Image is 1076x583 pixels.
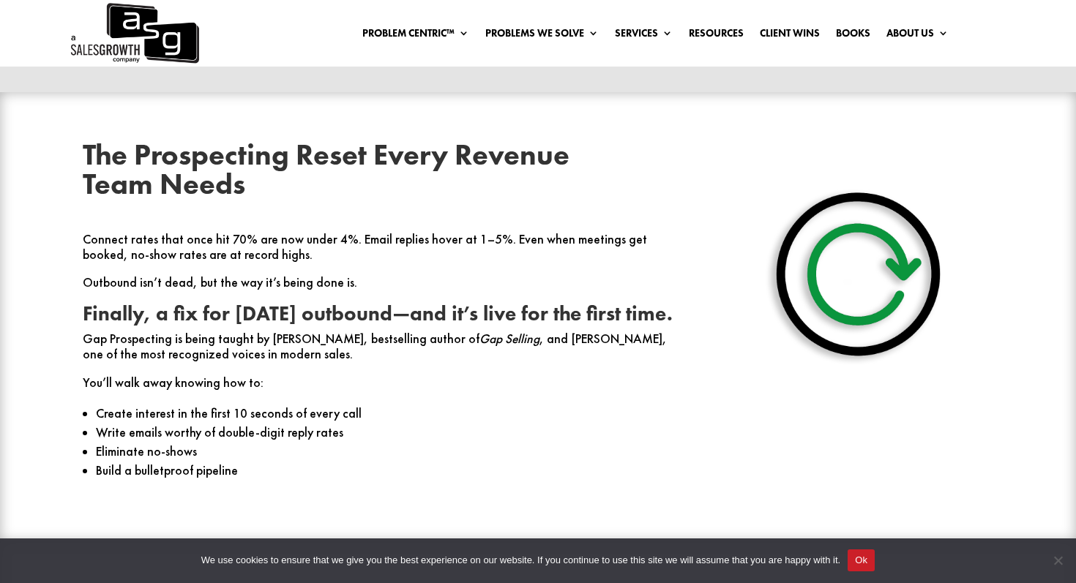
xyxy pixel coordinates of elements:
span: No [1050,553,1065,568]
h2: The Prospecting Reset Every Revenue Team Needs [83,140,673,206]
li: Eliminate no-shows [96,442,673,461]
li: Build a bulletproof pipeline [96,461,673,480]
li: Write emails worthy of double-digit reply rates [96,423,673,442]
span: We use cookies to ensure that we give you the best experience on our website. If you continue to ... [201,553,840,568]
a: Problems We Solve [485,28,599,44]
a: About Us [886,28,949,44]
li: Create interest in the first 10 seconds of every call [96,404,673,423]
img: Reset Flat Shadow [723,140,993,410]
p: Outbound isn’t dead, but the way it’s being done is. [83,275,673,304]
strong: Finally, a fix for [DATE] outbound—and it’s live for the first time. [83,301,673,326]
em: Gap Selling [479,331,539,347]
button: Ok [848,549,875,571]
a: Problem Centric™ [362,28,469,44]
a: Books [836,28,870,44]
a: Services [615,28,673,44]
a: Client Wins [760,28,820,44]
p: You’ll walk away knowing how to: [83,375,673,404]
p: Gap Prospecting is being taught by [PERSON_NAME], bestselling author of , and [PERSON_NAME], one ... [83,331,673,375]
a: Resources [689,28,744,44]
p: Connect rates that once hit 70% are now under 4%. Email replies hover at 1–5%. Even when meetings... [83,232,673,276]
